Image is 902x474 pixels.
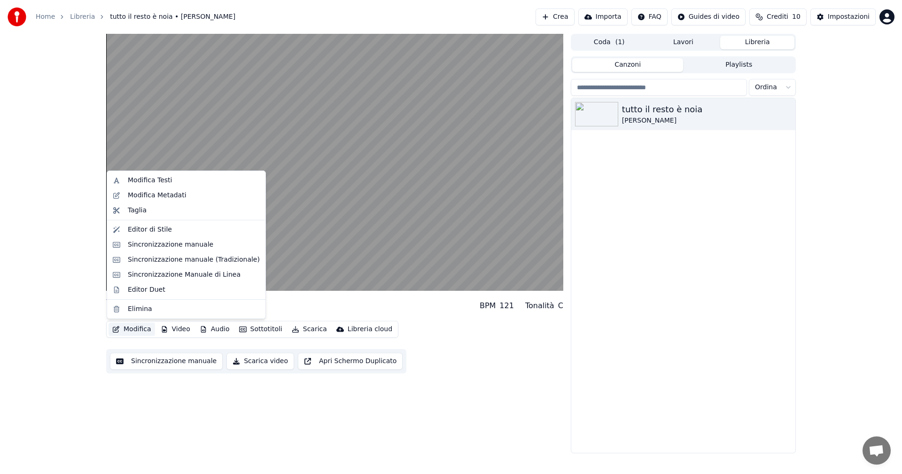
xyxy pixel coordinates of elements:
[128,255,260,264] div: Sincronizzazione manuale (Tradizionale)
[646,36,721,49] button: Lavori
[8,8,26,26] img: youka
[480,300,496,311] div: BPM
[106,308,196,317] div: [PERSON_NAME]
[128,304,152,314] div: Elimina
[128,285,165,295] div: Editor Duet
[525,300,554,311] div: Tonalità
[157,323,194,336] button: Video
[622,103,792,116] div: tutto il resto è noia
[558,300,563,311] div: C
[499,300,514,311] div: 121
[578,8,628,25] button: Importa
[298,353,403,370] button: Apri Schermo Duplicato
[226,353,294,370] button: Scarica video
[288,323,331,336] button: Scarica
[810,8,876,25] button: Impostazioni
[572,58,684,72] button: Canzoni
[110,12,235,22] span: tutto il resto è noia • [PERSON_NAME]
[128,225,172,234] div: Editor di Stile
[36,12,235,22] nav: breadcrumb
[128,206,147,215] div: Taglia
[196,323,233,336] button: Audio
[720,36,794,49] button: Libreria
[683,58,794,72] button: Playlists
[106,295,196,308] div: tutto il resto è noia
[235,323,286,336] button: Sottotitoli
[572,36,646,49] button: Coda
[828,12,870,22] div: Impostazioni
[792,12,801,22] span: 10
[128,176,172,185] div: Modifica Testi
[110,353,223,370] button: Sincronizzazione manuale
[755,83,777,92] span: Ordina
[128,191,187,200] div: Modifica Metadati
[622,116,792,125] div: [PERSON_NAME]
[631,8,668,25] button: FAQ
[863,436,891,465] a: Aprire la chat
[615,38,625,47] span: ( 1 )
[767,12,788,22] span: Crediti
[128,240,213,249] div: Sincronizzazione manuale
[671,8,746,25] button: Guides di video
[109,323,155,336] button: Modifica
[36,12,55,22] a: Home
[70,12,95,22] a: Libreria
[348,325,392,334] div: Libreria cloud
[536,8,574,25] button: Crea
[749,8,807,25] button: Crediti10
[128,270,241,280] div: Sincronizzazione Manuale di Linea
